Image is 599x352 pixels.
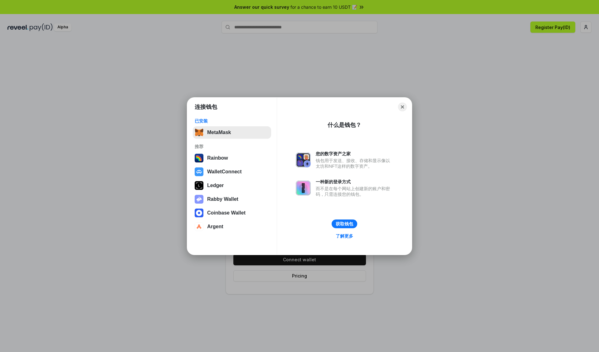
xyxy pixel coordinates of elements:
[193,179,271,192] button: Ledger
[195,195,203,204] img: svg+xml,%3Csvg%20xmlns%3D%22http%3A%2F%2Fwww.w3.org%2F2000%2Fsvg%22%20fill%3D%22none%22%20viewBox...
[207,169,242,175] div: WalletConnect
[193,126,271,139] button: MetaMask
[207,130,231,135] div: MetaMask
[195,154,203,162] img: svg+xml,%3Csvg%20width%3D%22120%22%20height%3D%22120%22%20viewBox%3D%220%200%20120%20120%22%20fil...
[193,166,271,178] button: WalletConnect
[332,232,357,240] a: 了解更多
[316,158,393,169] div: 钱包用于发送、接收、存储和显示像以太坊和NFT这样的数字资产。
[336,233,353,239] div: 了解更多
[207,196,238,202] div: Rabby Wallet
[207,155,228,161] div: Rainbow
[336,221,353,227] div: 获取钱包
[207,183,224,188] div: Ledger
[296,152,311,167] img: svg+xml,%3Csvg%20xmlns%3D%22http%3A%2F%2Fwww.w3.org%2F2000%2Fsvg%22%20fill%3D%22none%22%20viewBox...
[316,151,393,157] div: 您的数字资产之家
[195,167,203,176] img: svg+xml,%3Csvg%20width%3D%2228%22%20height%3D%2228%22%20viewBox%3D%220%200%2028%2028%22%20fill%3D...
[193,193,271,205] button: Rabby Wallet
[193,207,271,219] button: Coinbase Wallet
[328,121,361,129] div: 什么是钱包？
[398,103,407,111] button: Close
[193,220,271,233] button: Argent
[193,152,271,164] button: Rainbow
[195,181,203,190] img: svg+xml,%3Csvg%20xmlns%3D%22http%3A%2F%2Fwww.w3.org%2F2000%2Fsvg%22%20width%3D%2228%22%20height%3...
[296,181,311,195] img: svg+xml,%3Csvg%20xmlns%3D%22http%3A%2F%2Fwww.w3.org%2F2000%2Fsvg%22%20fill%3D%22none%22%20viewBox...
[195,222,203,231] img: svg+xml,%3Csvg%20width%3D%2228%22%20height%3D%2228%22%20viewBox%3D%220%200%2028%2028%22%20fill%3D...
[195,209,203,217] img: svg+xml,%3Csvg%20width%3D%2228%22%20height%3D%2228%22%20viewBox%3D%220%200%2028%2028%22%20fill%3D...
[316,179,393,185] div: 一种新的登录方式
[195,118,269,124] div: 已安装
[195,144,269,149] div: 推荐
[316,186,393,197] div: 而不是在每个网站上创建新的账户和密码，只需连接您的钱包。
[195,128,203,137] img: svg+xml,%3Csvg%20fill%3D%22none%22%20height%3D%2233%22%20viewBox%3D%220%200%2035%2033%22%20width%...
[195,103,217,111] h1: 连接钱包
[332,219,357,228] button: 获取钱包
[207,224,223,229] div: Argent
[207,210,246,216] div: Coinbase Wallet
